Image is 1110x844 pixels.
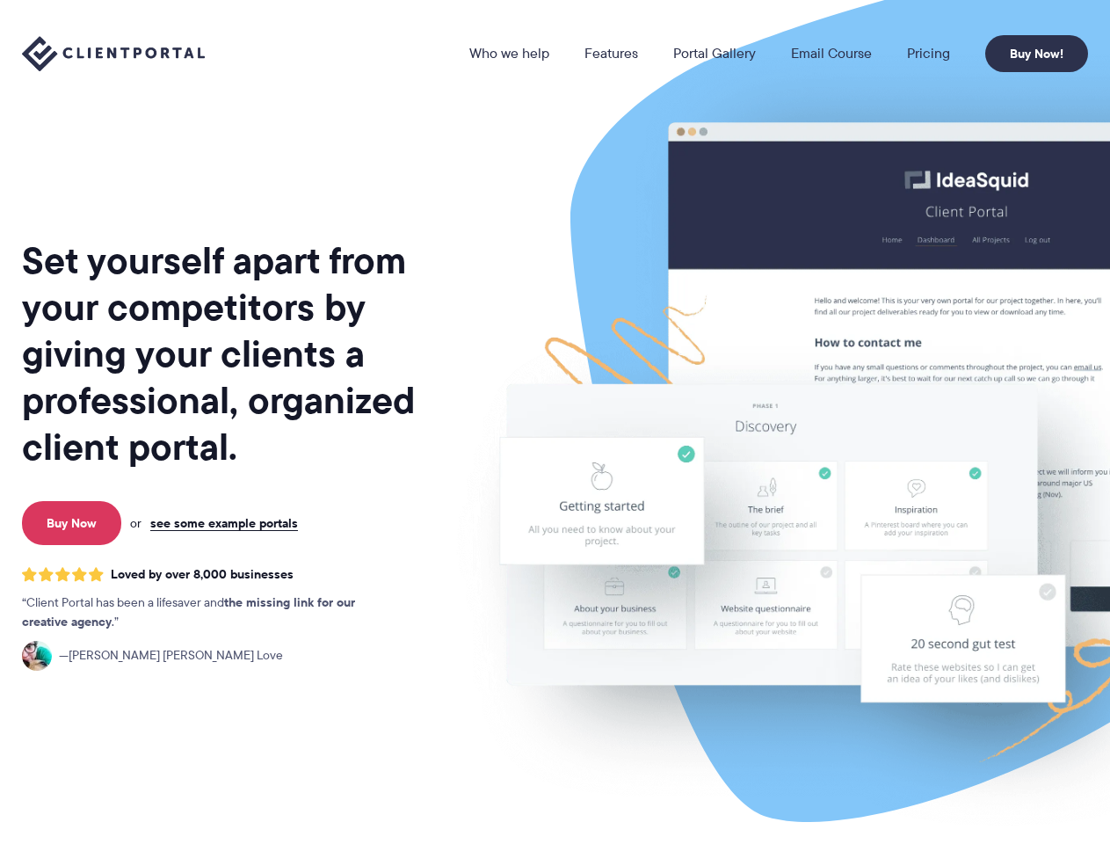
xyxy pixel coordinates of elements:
[22,593,391,632] p: Client Portal has been a lifesaver and .
[59,646,283,666] span: [PERSON_NAME] [PERSON_NAME] Love
[673,47,756,61] a: Portal Gallery
[985,35,1088,72] a: Buy Now!
[22,237,448,470] h1: Set yourself apart from your competitors by giving your clients a professional, organized client ...
[791,47,872,61] a: Email Course
[907,47,950,61] a: Pricing
[22,501,121,545] a: Buy Now
[111,567,294,582] span: Loved by over 8,000 businesses
[130,515,141,531] span: or
[469,47,549,61] a: Who we help
[22,593,355,631] strong: the missing link for our creative agency
[584,47,638,61] a: Features
[150,515,298,531] a: see some example portals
